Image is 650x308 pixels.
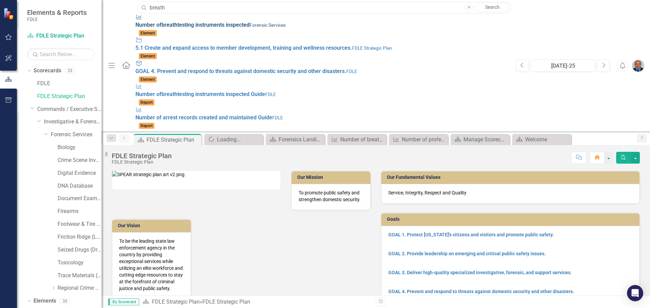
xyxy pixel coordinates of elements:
[119,238,184,292] p: To be the leading state law enforcement agency in the country by providing exceptional services w...
[58,259,102,267] a: Toxicology
[37,80,102,88] a: FDLE
[402,135,446,144] div: Number of professional law enforcement certificates issued - Forensics
[135,60,509,83] a: GOAL 4. Prevent and respond to threats against domestic security and other disasters.FDLEElement
[135,22,250,28] span: Number of testing instruments inspected
[3,7,16,20] img: ClearPoint Strategy
[112,171,185,178] img: SPEAR strategic plan art v2.png
[135,45,352,51] span: 5.1 Create and expand access to member development, training and wellness resources.
[387,175,636,180] h3: Our Fundamental Values
[135,83,509,106] a: Number ofbreathtesting instruments inspected GuideFDLEReport
[452,135,508,144] a: Manage Scorecards
[139,99,154,105] span: Report
[108,299,139,305] span: By Scorecard
[632,60,644,72] img: Chris Hendry
[525,135,569,144] div: Welcome
[37,93,102,100] a: FDLE Strategic Plan
[329,135,385,144] a: Number of breath testing instruments inspected
[533,62,593,70] div: [DATE]-25
[388,289,574,294] a: GOAL 4. Prevent and respond to threats against domestic security and other disasters.
[391,135,446,144] a: Number of professional law enforcement certificates issued - Forensics
[152,299,200,305] a: FDLE Strategic Plan
[27,48,95,60] input: Search Below...
[299,189,363,203] p: To promote public safety and strengthen domestic security.
[161,22,177,28] strong: breath
[58,208,102,215] a: Firearms
[388,189,632,196] p: Service, Integrity, Respect and Quality
[51,131,102,139] a: Forensic Services
[135,91,265,97] span: Number of testing instruments inspected Guide
[58,284,102,292] a: Regional Crime Labs
[27,17,87,22] small: FDLE
[143,298,371,306] div: »
[58,144,102,151] a: Biology
[65,68,75,74] div: 23
[475,3,509,12] a: Search
[297,175,367,180] h3: Our Mission
[37,105,102,113] a: Commands / Executive Support Branch
[58,157,102,164] a: Crime Scene Investigation
[139,123,154,129] span: Report
[135,14,509,37] a: Number ofbreathtesting instruments inspectedForensic ServicesElement
[147,136,200,144] div: FDLE Strategic Plan
[202,299,250,305] div: FDLE Strategic Plan
[139,53,157,59] span: Element
[352,45,392,51] small: FDLE Strategic Plan
[58,246,102,254] a: Seized Drugs (Drug Chemistry)
[135,114,272,121] span: Number of arrest records created and maintained Guide
[58,182,102,190] a: DNA Database
[250,22,286,28] small: Forensic Services
[137,2,511,14] input: Search ClearPoint...
[58,169,102,177] a: Digital Evidence
[161,91,177,97] strong: breath
[139,76,157,82] span: Element
[58,272,102,280] a: Trace Materials (Trace Evidence)
[388,251,546,256] a: GOAL 2. Provide leadership on emerging and critical public safety issues.
[34,67,61,75] a: Scorecards
[135,106,509,129] a: Number of arrest records created and maintained GuideFDLEReport
[27,8,87,17] span: Elements & Reports
[388,270,572,275] a: GOAL 3. Deliver high-quality specialized investigative, forensic, and support services.
[463,135,508,144] div: Manage Scorecards
[58,220,102,228] a: Footwear & Tire (Impression Evidence)
[139,30,157,36] span: Element
[27,32,95,40] a: FDLE Strategic Plan
[627,285,643,301] div: Open Intercom Messenger
[530,60,595,72] button: [DATE]-25
[217,135,261,144] div: Loading...
[135,68,346,74] span: GOAL 4. Prevent and respond to threats against domestic security and other disasters.
[267,135,323,144] a: Forensics Landing Page
[388,232,554,237] a: GOAL 1. Protect [US_STATE]'s citizens and visitors and promote public safety.
[60,298,70,304] div: 35
[514,135,569,144] a: Welcome
[387,217,636,222] h3: Goals
[118,223,188,228] h3: Our Vision
[340,135,385,144] div: Number of breath testing instruments inspected
[279,135,323,144] div: Forensics Landing Page
[346,69,357,74] small: FDLE
[58,233,102,241] a: Friction Ridge (Latent Prints)
[44,118,102,126] a: Investigative & Forensic Services
[135,37,509,60] a: 5.1 Create and expand access to member development, training and wellness resources.FDLE Strategi...
[112,152,172,160] div: FDLE Strategic Plan
[34,297,56,305] a: Elements
[265,92,276,97] small: FDLE
[58,195,102,203] a: Document Examination (Questioned Documents)
[112,160,172,165] div: FDLE Strategic Plan
[272,115,283,120] small: FDLE
[206,135,261,144] a: Loading...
